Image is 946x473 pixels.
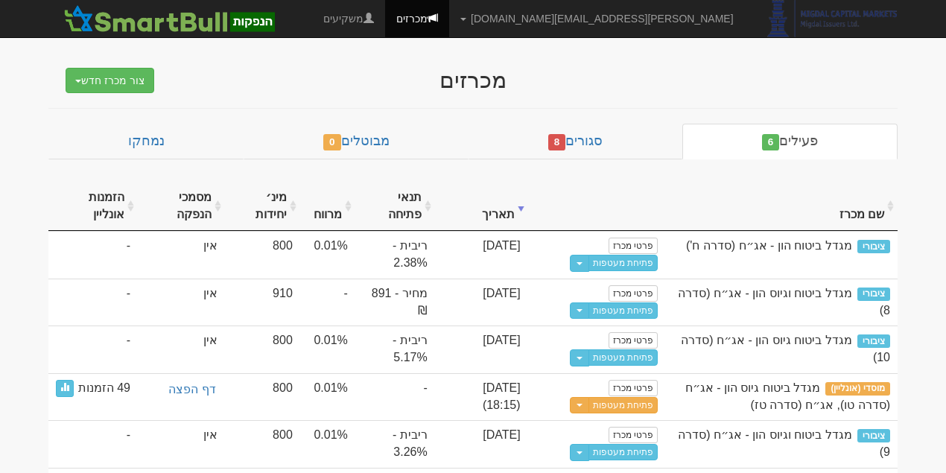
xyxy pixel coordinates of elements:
[225,182,300,232] th: מינ׳ יחידות : activate to sort column ascending
[435,182,528,232] th: תאריך : activate to sort column ascending
[225,279,300,326] td: 910
[138,182,225,232] th: מסמכי הנפקה : activate to sort column ascending
[145,380,218,400] a: דף הפצה
[300,231,355,279] td: 0.01%
[686,239,852,252] span: מגדל ביטוח הון - אג״ח (סדרה ח')
[355,279,435,326] td: מחיר - 891 ₪
[182,68,764,92] div: מכרזים
[857,288,890,301] span: ציבורי
[127,238,130,255] span: -
[825,382,890,396] span: מוסדי (אונליין)
[48,124,244,159] a: נמחקו
[300,326,355,373] td: 0.01%
[60,4,279,34] img: SmartBull Logo
[588,397,658,414] a: פתיחת מעטפות
[857,429,890,442] span: ציבורי
[609,427,658,443] a: פרטי מכרז
[203,428,218,441] span: אין
[300,182,355,232] th: מרווח : activate to sort column ascending
[355,420,435,468] td: ריבית - 3.26%
[548,134,566,150] span: 8
[66,68,154,93] button: צור מכרז חדש
[857,334,890,348] span: ציבורי
[588,444,658,460] a: פתיחת מעטפות
[355,373,435,421] td: -
[609,332,658,349] a: פרטי מכרז
[355,326,435,373] td: ריבית - 5.17%
[78,380,130,397] span: 49 הזמנות
[127,285,130,302] span: -
[203,287,218,299] span: אין
[435,231,528,279] td: [DATE]
[127,332,130,349] span: -
[225,326,300,373] td: 800
[300,279,355,326] td: -
[435,326,528,373] td: [DATE]
[244,124,469,159] a: מבוטלים
[355,182,435,232] th: תנאי פתיחה : activate to sort column ascending
[857,240,890,253] span: ציבורי
[469,124,682,159] a: סגורים
[588,349,658,366] a: פתיחת מעטפות
[681,334,890,364] span: מגדל ביטוח גיוס הון - אג״ח (סדרה 10)
[225,373,300,421] td: 800
[609,285,658,302] a: פרטי מכרז
[323,134,341,150] span: 0
[609,380,658,396] a: פרטי מכרז
[435,420,528,468] td: [DATE]
[685,381,890,411] span: מגדל ביטוח גיוס הון - אג״ח (סדרה טו), אג״ח (סדרה טז)
[225,420,300,468] td: 800
[127,427,130,444] span: -
[300,420,355,468] td: 0.01%
[48,182,138,232] th: הזמנות אונליין : activate to sort column ascending
[203,239,218,252] span: אין
[762,134,780,150] span: 6
[682,124,898,159] a: פעילים
[435,373,528,421] td: [DATE] (18:15)
[665,182,898,232] th: שם מכרז : activate to sort column ascending
[678,287,890,317] span: מגדל ביטוח וגיוס הון - אג״ח (סדרה 8)
[609,238,658,254] a: פרטי מכרז
[678,428,890,458] span: מגדל ביטוח וגיוס הון - אג״ח (סדרה 9)
[225,231,300,279] td: 800
[588,302,658,319] a: פתיחת מעטפות
[300,373,355,421] td: 0.01%
[435,279,528,326] td: [DATE]
[203,334,218,346] span: אין
[355,231,435,279] td: ריבית - 2.38%
[588,255,658,271] a: פתיחת מעטפות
